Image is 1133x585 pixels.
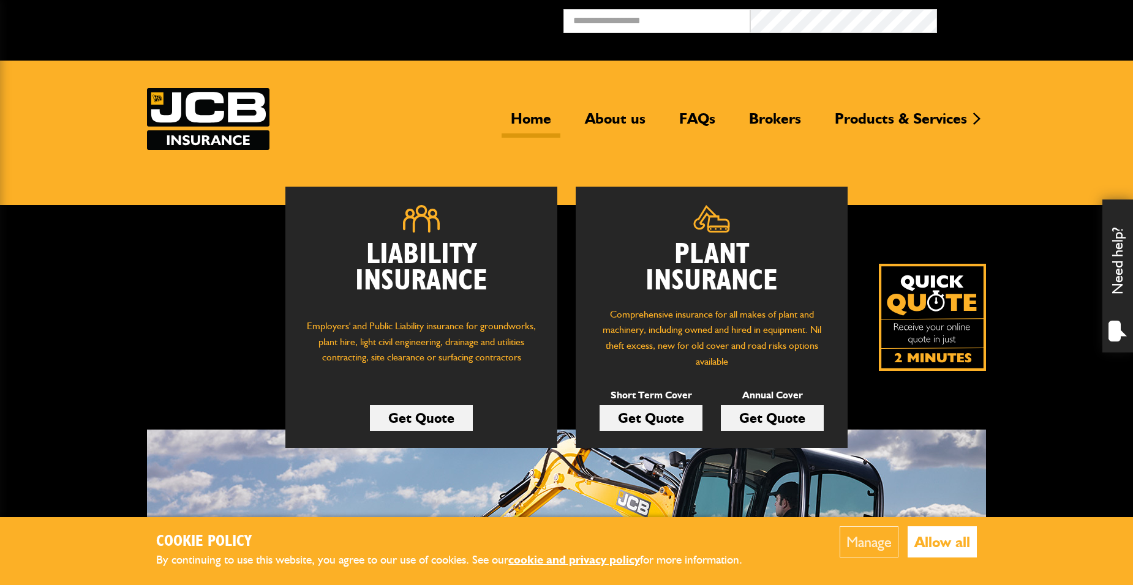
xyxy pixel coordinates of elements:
button: Broker Login [937,9,1124,28]
a: Get Quote [600,405,702,431]
a: Home [502,110,560,138]
a: FAQs [670,110,725,138]
p: Short Term Cover [600,387,702,403]
a: JCB Insurance Services [147,88,269,150]
img: Quick Quote [879,264,986,371]
a: Get your insurance quote isn just 2-minutes [879,264,986,371]
p: Comprehensive insurance for all makes of plant and machinery, including owned and hired in equipm... [594,307,829,369]
h2: Plant Insurance [594,242,829,294]
button: Allow all [908,526,977,557]
h2: Liability Insurance [304,242,539,307]
h2: Cookie Policy [156,532,762,551]
a: Products & Services [826,110,976,138]
p: Employers' and Public Liability insurance for groundworks, plant hire, light civil engineering, d... [304,318,539,377]
button: Manage [840,526,898,557]
p: Annual Cover [721,387,824,403]
p: By continuing to use this website, you agree to our use of cookies. See our for more information. [156,551,762,570]
a: Brokers [740,110,810,138]
a: cookie and privacy policy [508,553,640,567]
a: Get Quote [721,405,824,431]
a: About us [576,110,655,138]
div: Need help? [1102,199,1133,352]
a: Get Quote [370,405,473,431]
img: JCB Insurance Services logo [147,88,269,150]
